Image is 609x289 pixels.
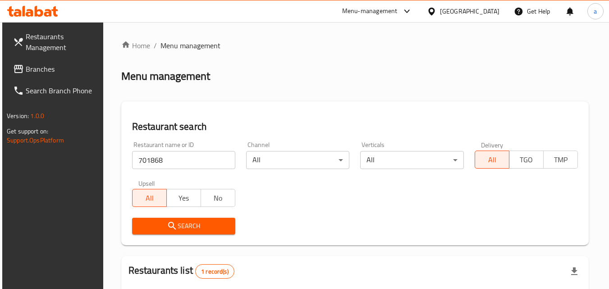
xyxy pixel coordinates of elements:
[7,110,29,122] span: Version:
[30,110,44,122] span: 1.0.0
[342,6,398,17] div: Menu-management
[7,134,64,146] a: Support.OpsPlatform
[513,153,540,166] span: TGO
[196,267,234,276] span: 1 record(s)
[132,120,578,133] h2: Restaurant search
[360,151,463,169] div: All
[121,69,210,83] h2: Menu management
[6,80,104,101] a: Search Branch Phone
[26,64,97,74] span: Branches
[440,6,499,16] div: [GEOGRAPHIC_DATA]
[6,26,104,58] a: Restaurants Management
[132,189,167,207] button: All
[132,151,235,169] input: Search for restaurant name or ID..
[481,142,504,148] label: Delivery
[195,264,234,279] div: Total records count
[138,180,155,186] label: Upsell
[128,264,234,279] h2: Restaurants list
[136,192,163,205] span: All
[26,85,97,96] span: Search Branch Phone
[139,220,228,232] span: Search
[121,40,589,51] nav: breadcrumb
[7,125,48,137] span: Get support on:
[547,153,574,166] span: TMP
[475,151,509,169] button: All
[26,31,97,53] span: Restaurants Management
[205,192,232,205] span: No
[543,151,578,169] button: TMP
[509,151,544,169] button: TGO
[201,189,235,207] button: No
[563,261,585,282] div: Export file
[154,40,157,51] li: /
[160,40,220,51] span: Menu management
[246,151,349,169] div: All
[166,189,201,207] button: Yes
[479,153,506,166] span: All
[594,6,597,16] span: a
[170,192,197,205] span: Yes
[121,40,150,51] a: Home
[6,58,104,80] a: Branches
[132,218,235,234] button: Search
